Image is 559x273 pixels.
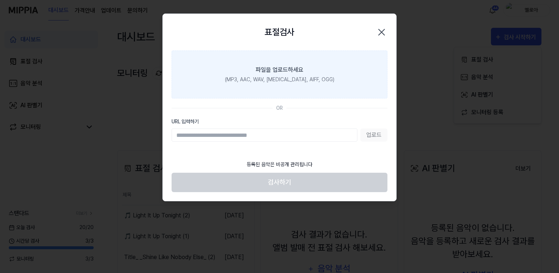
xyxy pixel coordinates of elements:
div: (MP3, AAC, WAV, [MEDICAL_DATA], AIFF, OGG) [225,76,334,83]
h2: 표절검사 [265,26,294,39]
label: URL 입력하기 [172,118,387,126]
div: 파일을 업로드하세요 [256,66,303,74]
div: OR [276,104,283,112]
div: 등록된 음악은 비공개 관리됩니다 [242,156,317,173]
